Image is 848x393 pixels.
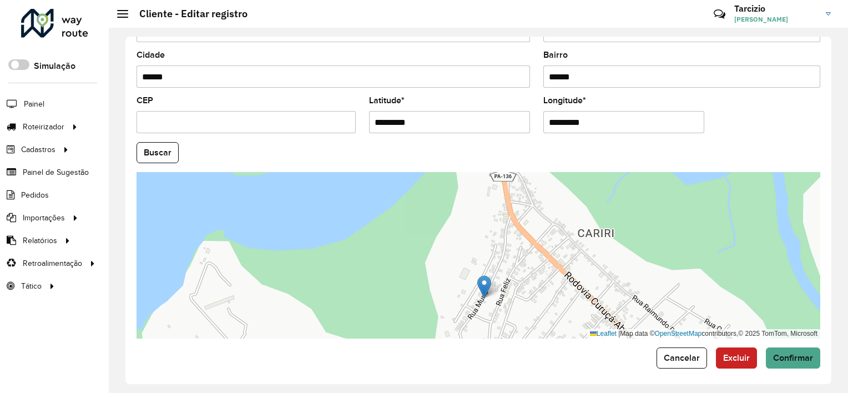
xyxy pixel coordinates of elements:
span: Cadastros [21,144,55,155]
a: OpenStreetMap [655,330,702,337]
button: Confirmar [766,347,820,369]
span: Painel [24,98,44,110]
a: Contato Rápido [708,2,731,26]
h3: Tarcizio [734,3,817,14]
label: Latitude [369,94,405,107]
button: Cancelar [657,347,707,369]
span: Relatórios [23,235,57,246]
span: Roteirizador [23,121,64,133]
label: Longitude [543,94,586,107]
span: Painel de Sugestão [23,167,89,178]
button: Excluir [716,347,757,369]
div: Map data © contributors,© 2025 TomTom, Microsoft [587,329,820,339]
span: | [618,330,620,337]
h2: Cliente - Editar registro [128,8,248,20]
span: Pedidos [21,189,49,201]
span: Retroalimentação [23,258,82,269]
span: [PERSON_NAME] [734,14,817,24]
span: Confirmar [773,353,813,362]
label: Simulação [34,59,75,73]
button: Buscar [137,142,179,163]
a: Leaflet [590,330,617,337]
span: Cancelar [664,353,700,362]
label: Bairro [543,48,568,62]
span: Importações [23,212,65,224]
label: CEP [137,94,153,107]
label: Cidade [137,48,165,62]
img: Marker [477,275,491,298]
span: Excluir [723,353,750,362]
span: Tático [21,280,42,292]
